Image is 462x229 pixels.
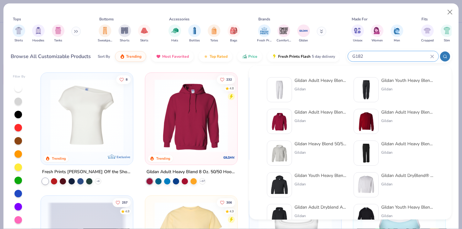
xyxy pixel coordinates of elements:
span: Hats [171,38,178,43]
div: Gildan [294,150,347,155]
span: Shirts [14,38,23,43]
div: Gildan [381,213,434,219]
div: Gildan Youth Heavy Blend™ 8 oz., 50/50 Sweatpants [381,77,434,84]
span: Top Rated [210,54,228,59]
button: filter button [277,24,291,43]
span: Comfort Colors [277,38,291,43]
span: Most Favorited [162,54,189,59]
div: Bottoms [99,16,114,22]
img: 13b9c606-79b1-4059-b439-68fabb1693f9 [270,80,289,99]
span: Gildan [299,38,308,43]
div: filter for Unisex [351,24,364,43]
div: Accessories [169,16,190,22]
div: 4.9 [229,209,234,214]
div: Gildan Youth Heavy Blend 8 Oz. 50/50 Fleece Crew [381,204,434,210]
span: Totes [210,38,218,43]
span: Hoodies [32,38,44,43]
div: 4.8 [125,209,129,214]
img: Men Image [393,27,400,34]
img: Fresh Prints Image [260,26,269,35]
div: filter for Slim [441,24,453,43]
div: Gildan [381,118,434,124]
img: trending.gif [120,54,125,59]
button: Price [237,51,262,62]
img: 7d24326c-c9c5-4841-bae4-e530e905f602 [270,143,289,163]
button: Like [217,198,235,207]
span: Trending [126,54,141,59]
span: Women [371,38,383,43]
div: filter for Skirts [138,24,151,43]
img: Hats Image [171,27,179,34]
div: filter for Hoodies [32,24,45,43]
div: Tops [13,16,21,22]
button: Most Favorited [151,51,194,62]
button: filter button [441,24,453,43]
div: filter for Sweatpants [98,24,112,43]
img: Hoodies Image [35,27,42,34]
button: filter button [118,24,131,43]
div: Gildan [294,118,347,124]
div: Gildan Adult Heavy Blend™ Adult 50/50 Open-Bottom Sweatpant [381,141,434,147]
button: Fresh Prints Flash5 day delivery [267,51,340,62]
div: filter for Shorts [118,24,131,43]
input: Try "T-Shirt" [352,53,430,60]
button: Trending [115,51,146,62]
div: filter for Shirts [13,24,25,43]
span: Unisex [353,38,362,43]
div: Made For [352,16,367,22]
span: 257 [122,201,128,204]
div: Gildan Adult DryBlend® 50/50 Fleece Crew [381,172,434,179]
div: filter for Tanks [52,24,64,43]
span: Price [248,54,257,59]
img: 0d20bbd1-2ec3-4b1f-a0cf-0f49d3b5fcb7 [270,207,289,226]
span: + 6 [96,179,100,183]
div: filter for Cropped [421,24,434,43]
span: Skirts [140,38,148,43]
span: Exclusive [117,155,130,159]
img: 01756b78-01f6-4cc6-8d8a-3c30c1a0c8ac [151,79,231,152]
img: Comfort Colors Image [279,26,289,35]
div: Gildan Youth Heavy Blend™ 8 oz., 50/50 Hooded Sweatshirt [294,172,347,179]
img: Gildan Image [299,26,308,35]
img: a164e800-7022-4571-a324-30c76f641635 [231,79,311,152]
button: filter button [188,24,201,43]
div: Filter By [13,74,25,79]
span: 232 [226,78,232,81]
button: Top Rated [199,51,232,62]
div: Gildan Adult Heavy Blend Adult 8 Oz. 50/50 Fleece Crew [381,109,434,115]
div: Gildan [381,86,434,92]
span: + 37 [200,179,205,183]
div: Gildan Heavy Blend 50/50 Full-Zip Hooded Sweatshirt [294,141,347,147]
span: Cropped [421,38,434,43]
img: b78a68fa-2026-41a9-aae7-f4844d0a4d53 [356,175,376,194]
div: 4.8 [229,86,234,91]
img: Women Image [374,27,381,34]
button: filter button [391,24,403,43]
span: Bags [230,38,237,43]
img: c7b025ed-4e20-46ac-9c52-55bc1f9f47df [356,112,376,131]
img: Totes Image [211,27,217,34]
button: filter button [257,24,272,43]
span: Fresh Prints Flash [278,54,311,59]
div: filter for Totes [208,24,220,43]
span: Sweatpants [98,38,112,43]
button: filter button [297,24,310,43]
img: 1182b50d-b017-445f-963a-bad20bc01ded [356,80,376,99]
img: a1c94bf0-cbc2-4c5c-96ec-cab3b8502a7f [47,79,127,152]
img: Shorts Image [121,27,128,34]
span: Slim [444,38,450,43]
img: d2b2286b-b497-4353-abda-ca1826771838 [270,175,289,194]
div: Gildan [294,213,347,219]
div: Gildan Adult Dryblend Adult 9 Oz. 50/50 Hood [294,204,347,210]
div: Sort By [98,54,110,59]
div: Gildan Adult Heavy Blend 8 Oz. 50/50 Hooded Sweatshirt [146,168,236,176]
button: filter button [32,24,45,43]
span: 5 day delivery [312,53,335,60]
div: filter for Hats [168,24,181,43]
img: Skirts Image [141,27,148,34]
button: filter button [168,24,181,43]
img: most_fav.gif [156,54,161,59]
div: Gildan [294,181,347,187]
button: filter button [421,24,434,43]
div: filter for Bottles [188,24,201,43]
